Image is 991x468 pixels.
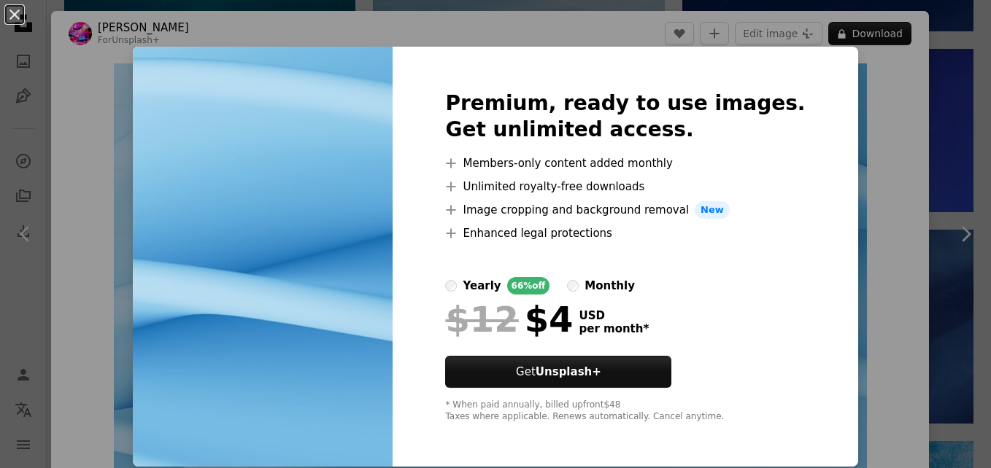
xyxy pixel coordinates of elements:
[445,300,573,338] div: $4
[507,277,550,295] div: 66% off
[133,47,393,467] img: premium_photo-1701679745692-3715eeefa614
[445,356,671,388] button: GetUnsplash+
[445,201,805,219] li: Image cropping and background removal
[445,90,805,143] h2: Premium, ready to use images. Get unlimited access.
[445,178,805,195] li: Unlimited royalty-free downloads
[445,225,805,242] li: Enhanced legal protections
[579,309,649,322] span: USD
[445,300,518,338] span: $12
[567,280,579,292] input: monthly
[445,155,805,172] li: Members-only content added monthly
[445,399,805,423] div: * When paid annually, billed upfront $48 Taxes where applicable. Renews automatically. Cancel any...
[579,322,649,335] span: per month *
[536,365,601,378] strong: Unsplash+
[445,280,457,292] input: yearly66%off
[585,277,635,295] div: monthly
[695,201,730,219] span: New
[463,277,501,295] div: yearly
